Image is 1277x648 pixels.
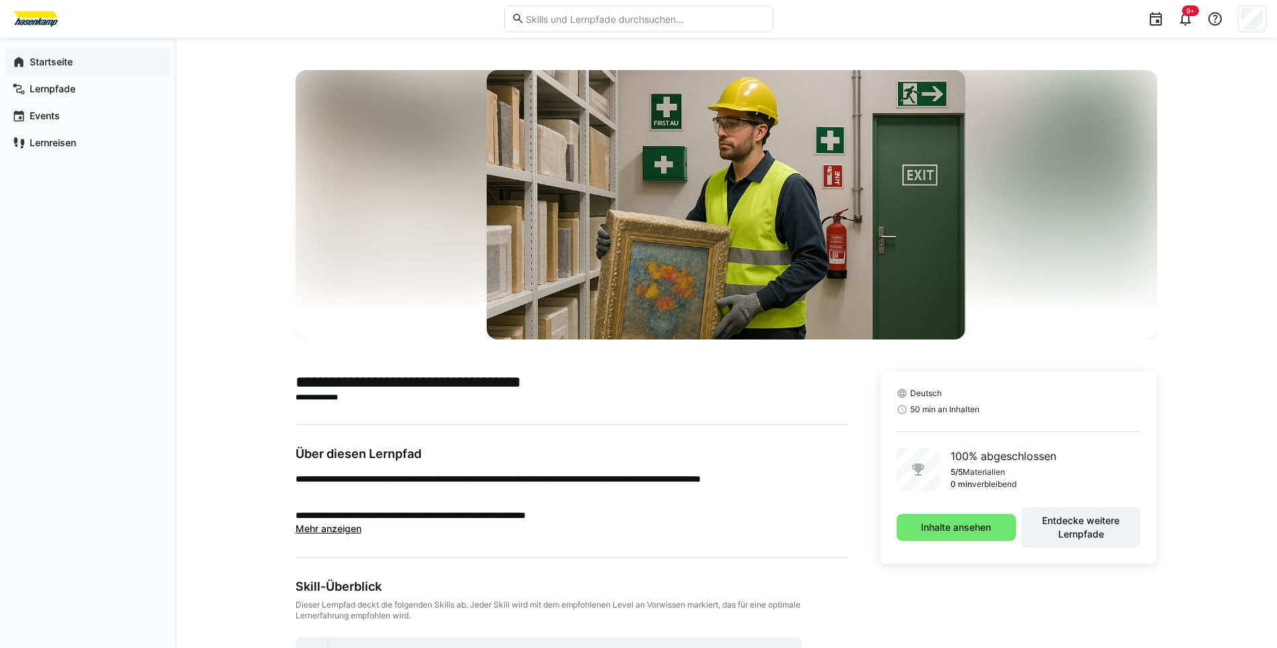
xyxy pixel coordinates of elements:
[897,514,1016,541] button: Inhalte ansehen
[524,13,765,25] input: Skills und Lernpfade durchsuchen…
[910,388,942,399] span: Deutsch
[296,523,361,534] span: Mehr anzeigen
[296,600,848,621] div: Dieser Lernpfad deckt die folgenden Skills ab. Jeder Skill wird mit dem empfohlenen Level an Vorw...
[1028,514,1134,541] span: Entdecke weitere Lernpfade
[1186,7,1195,15] span: 9+
[972,479,1016,490] p: verbleibend
[296,579,848,594] div: Skill-Überblick
[910,404,979,415] span: 50 min an Inhalten
[951,448,1056,464] p: 100% abgeschlossen
[1021,507,1140,548] button: Entdecke weitere Lernpfade
[951,467,963,478] p: 5/5
[951,479,972,490] p: 0 min
[963,467,1005,478] p: Materialien
[919,521,993,534] span: Inhalte ansehen
[296,447,848,461] h3: Über diesen Lernpfad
